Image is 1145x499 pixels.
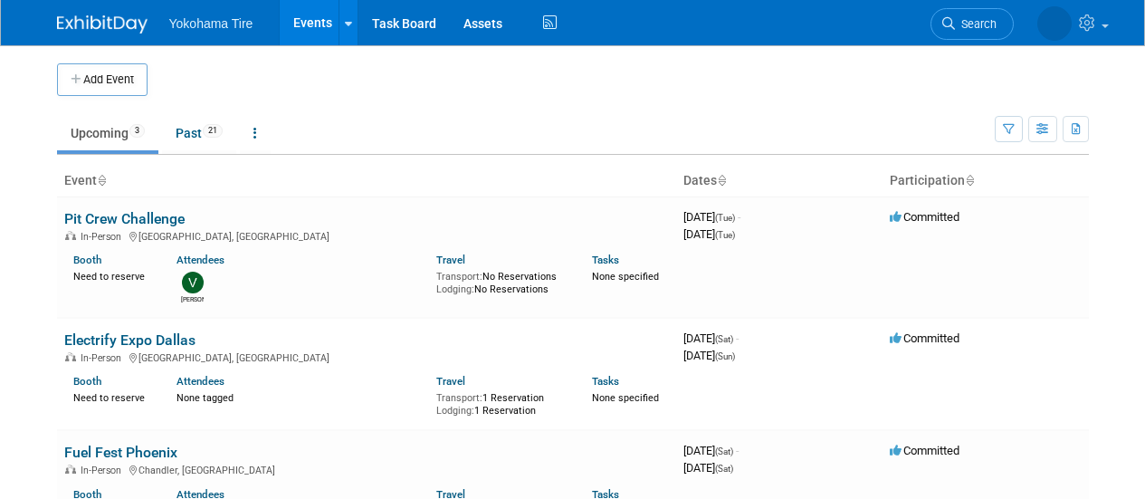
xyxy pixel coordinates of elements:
span: Yokohama Tire [169,16,253,31]
span: Committed [890,210,959,224]
div: [GEOGRAPHIC_DATA], [GEOGRAPHIC_DATA] [64,228,669,243]
span: Lodging: [436,405,474,417]
a: Booth [73,375,101,388]
img: Vincent Baud [182,272,204,293]
span: None specified [592,271,659,283]
th: Participation [883,166,1089,197]
span: [DATE] [683,461,733,475]
span: [DATE] [683,331,739,345]
a: Travel [436,375,465,388]
img: In-Person Event [65,231,76,240]
a: Electrify Expo Dallas [64,331,196,349]
a: Tasks [592,254,619,266]
img: In-Person Event [65,465,76,474]
div: Vincent Baud [181,293,204,304]
span: (Tue) [715,230,735,240]
span: [DATE] [683,227,735,241]
img: In-Person Event [65,352,76,361]
a: Sort by Start Date [717,173,726,187]
a: Booth [73,254,101,266]
a: Fuel Fest Phoenix [64,444,177,461]
a: Upcoming3 [57,116,158,150]
div: Chandler, [GEOGRAPHIC_DATA] [64,462,669,476]
div: No Reservations No Reservations [436,267,565,295]
th: Dates [676,166,883,197]
span: - [738,210,740,224]
span: Search [955,17,997,31]
div: None tagged [177,389,423,405]
span: In-Person [81,231,127,243]
div: 1 Reservation 1 Reservation [436,389,565,417]
a: Pit Crew Challenge [64,210,185,227]
span: 3 [129,124,145,138]
span: Committed [890,331,959,345]
span: (Sat) [715,464,733,474]
div: Need to reserve [73,267,150,283]
span: None specified [592,392,659,404]
a: Attendees [177,375,224,388]
a: Attendees [177,254,224,266]
span: [DATE] [683,210,740,224]
a: Search [930,8,1014,40]
span: In-Person [81,352,127,364]
div: [GEOGRAPHIC_DATA], [GEOGRAPHIC_DATA] [64,350,669,364]
span: (Tue) [715,213,735,223]
a: Sort by Event Name [97,173,106,187]
span: Transport: [436,392,482,404]
span: - [736,444,739,457]
a: Tasks [592,375,619,388]
span: (Sun) [715,351,735,361]
a: Travel [436,254,465,266]
img: GEOFF DUNIVIN [1037,6,1072,41]
span: Committed [890,444,959,457]
span: (Sat) [715,334,733,344]
span: [DATE] [683,444,739,457]
a: Past21 [162,116,236,150]
th: Event [57,166,676,197]
span: Lodging: [436,283,474,295]
span: Transport: [436,271,482,283]
div: Need to reserve [73,389,150,405]
span: [DATE] [683,349,735,362]
span: (Sat) [715,446,733,456]
img: ExhibitDay [57,15,148,34]
span: - [736,331,739,345]
a: Sort by Participation Type [965,173,974,187]
span: 21 [203,124,223,138]
button: Add Event [57,63,148,96]
span: In-Person [81,465,127,476]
